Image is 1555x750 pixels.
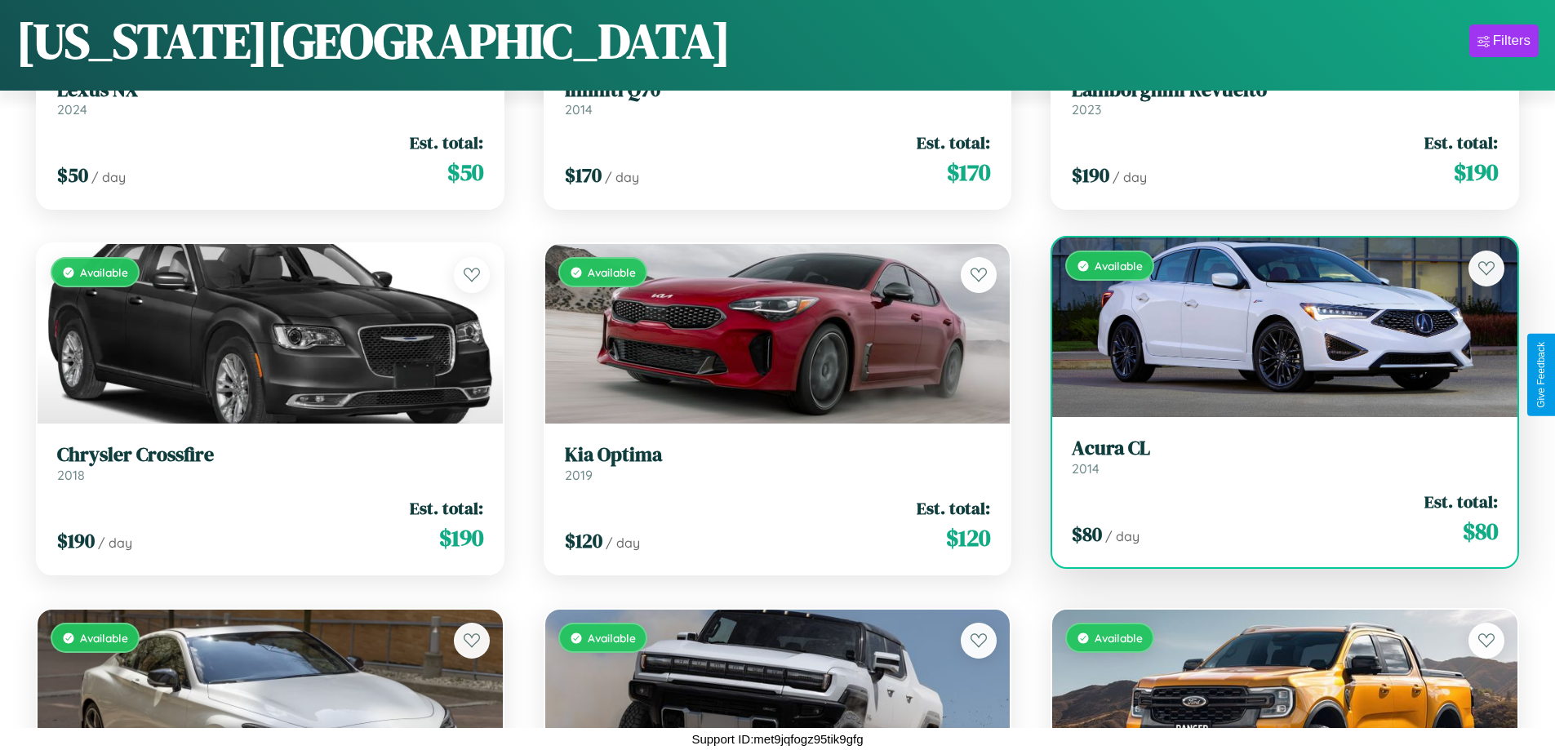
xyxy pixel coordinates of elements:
span: Available [80,265,128,279]
span: Est. total: [1424,131,1498,154]
span: Est. total: [410,131,483,154]
span: $ 190 [439,521,483,554]
span: 2018 [57,467,85,483]
span: 2014 [565,101,593,118]
span: $ 50 [447,156,483,189]
span: Est. total: [410,496,483,520]
span: 2023 [1072,101,1101,118]
span: $ 80 [1463,515,1498,548]
span: $ 190 [57,527,95,554]
a: Kia Optima2019 [565,443,991,483]
h1: [US_STATE][GEOGRAPHIC_DATA] [16,7,731,74]
span: 2019 [565,467,593,483]
span: / day [1113,169,1147,185]
span: 2024 [57,101,87,118]
span: Est. total: [1424,490,1498,513]
span: / day [605,169,639,185]
a: Chrysler Crossfire2018 [57,443,483,483]
p: Support ID: met9jqfogz95tik9gfg [691,728,863,750]
span: / day [1105,528,1140,544]
span: $ 170 [565,162,602,189]
span: $ 120 [946,521,990,554]
a: Acura CL2014 [1072,437,1498,477]
span: / day [606,535,640,551]
span: Available [80,631,128,645]
h3: Acura CL [1072,437,1498,460]
span: 2014 [1072,460,1100,477]
span: $ 190 [1072,162,1109,189]
span: $ 170 [947,156,990,189]
a: Lamborghini Revuelto2023 [1072,78,1498,118]
span: Available [588,631,636,645]
a: Lexus NX2024 [57,78,483,118]
h3: Chrysler Crossfire [57,443,483,467]
span: $ 190 [1454,156,1498,189]
span: Available [588,265,636,279]
h3: Kia Optima [565,443,991,467]
span: $ 50 [57,162,88,189]
span: Est. total: [917,496,990,520]
button: Filters [1469,24,1539,57]
span: Available [1095,259,1143,273]
span: $ 80 [1072,521,1102,548]
div: Give Feedback [1535,342,1547,408]
span: Available [1095,631,1143,645]
span: / day [98,535,132,551]
span: $ 120 [565,527,602,554]
div: Filters [1493,33,1531,49]
span: Est. total: [917,131,990,154]
span: / day [91,169,126,185]
a: Infiniti Q702014 [565,78,991,118]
